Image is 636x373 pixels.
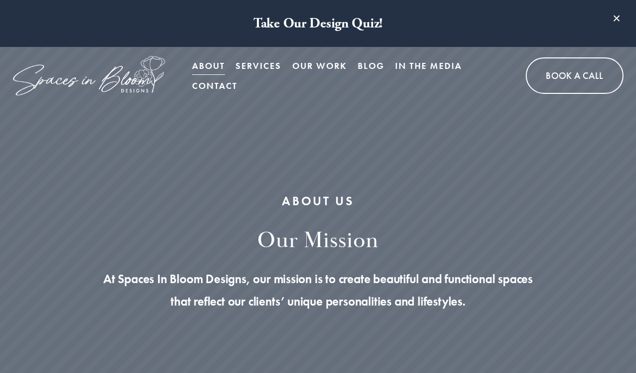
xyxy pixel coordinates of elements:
[526,57,623,94] a: Book A Call
[13,56,165,95] img: Spaces in Bloom Designs
[192,56,225,76] a: About
[25,227,611,256] h2: our mission
[192,76,237,96] a: Contact
[235,56,281,76] a: Services
[358,56,385,76] a: Blog
[25,193,611,210] h1: ABOUT US
[292,56,347,76] a: Our Work
[25,268,611,313] p: At Spaces In Bloom Designs, our mission is to create beautiful and functional spaces that reflect...
[395,56,462,76] a: In the Media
